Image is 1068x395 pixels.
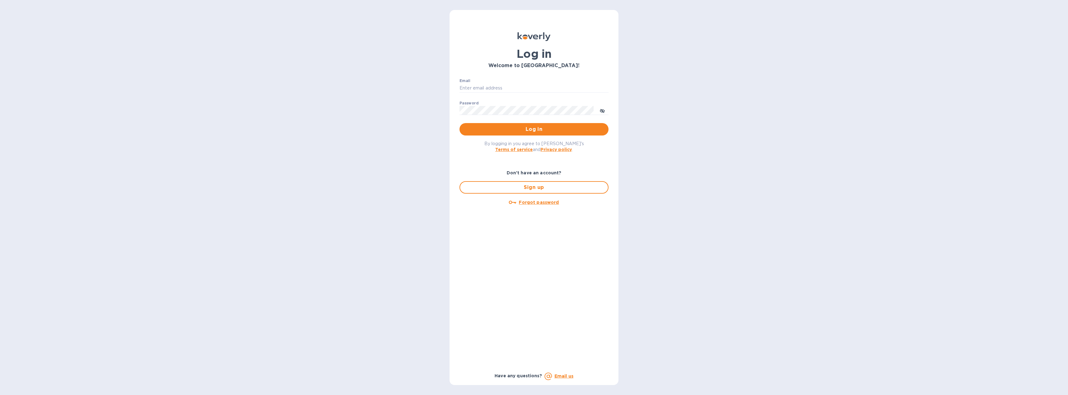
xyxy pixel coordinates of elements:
img: Koverly [518,32,550,41]
button: Sign up [459,181,609,194]
span: By logging in you agree to [PERSON_NAME]'s and . [484,141,584,152]
a: Email us [554,374,573,379]
b: Don't have an account? [507,170,562,175]
u: Forgot password [519,200,559,205]
h3: Welcome to [GEOGRAPHIC_DATA]! [459,63,609,69]
span: Sign up [465,184,603,191]
h1: Log in [459,47,609,60]
a: Privacy policy [541,147,572,152]
a: Terms of service [495,147,533,152]
label: Password [459,101,478,105]
b: Have any questions? [495,373,542,378]
span: Log in [464,126,604,133]
button: Log in [459,123,609,135]
label: Email [459,79,470,83]
input: Enter email address [459,84,609,93]
button: toggle password visibility [596,104,609,117]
